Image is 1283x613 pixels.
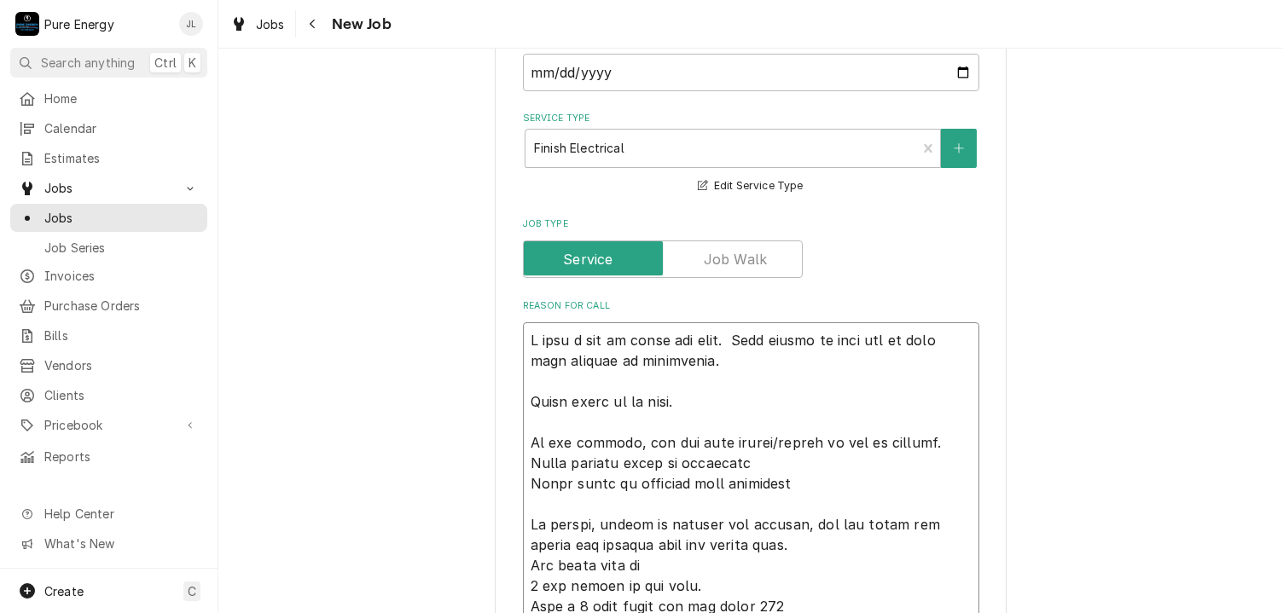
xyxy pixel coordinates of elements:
[10,204,207,232] a: Jobs
[44,448,199,466] span: Reports
[10,262,207,290] a: Invoices
[224,10,292,38] a: Jobs
[10,48,207,78] button: Search anythingCtrlK
[15,12,39,36] div: Pure Energy's Avatar
[954,142,964,154] svg: Create New Service
[10,292,207,320] a: Purchase Orders
[10,529,207,558] a: Go to What's New
[10,411,207,439] a: Go to Pricebook
[44,267,199,285] span: Invoices
[44,416,173,434] span: Pricebook
[523,217,979,231] label: Job Type
[44,386,199,404] span: Clients
[10,234,207,262] a: Job Series
[256,15,285,33] span: Jobs
[189,54,196,72] span: K
[10,351,207,379] a: Vendors
[44,209,199,227] span: Jobs
[10,500,207,528] a: Go to Help Center
[154,54,177,72] span: Ctrl
[523,112,979,196] div: Service Type
[179,12,203,36] div: JL
[44,535,197,552] span: What's New
[10,174,207,202] a: Go to Jobs
[44,119,199,137] span: Calendar
[523,217,979,278] div: Job Type
[44,239,199,257] span: Job Series
[523,112,979,125] label: Service Type
[44,356,199,374] span: Vendors
[695,176,805,197] button: Edit Service Type
[523,30,979,90] div: Date Received
[10,321,207,350] a: Bills
[44,584,84,599] span: Create
[10,442,207,471] a: Reports
[44,327,199,344] span: Bills
[44,149,199,167] span: Estimates
[41,54,135,72] span: Search anything
[523,54,979,91] input: yyyy-mm-dd
[299,10,327,38] button: Navigate back
[15,12,39,36] div: P
[44,15,114,33] div: Pure Energy
[327,13,392,36] span: New Job
[44,90,199,107] span: Home
[523,299,979,313] label: Reason For Call
[188,582,196,600] span: C
[179,12,203,36] div: James Linnenkamp's Avatar
[44,179,173,197] span: Jobs
[44,505,197,523] span: Help Center
[44,297,199,315] span: Purchase Orders
[10,381,207,409] a: Clients
[941,129,977,168] button: Create New Service
[10,84,207,113] a: Home
[10,114,207,142] a: Calendar
[10,144,207,172] a: Estimates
